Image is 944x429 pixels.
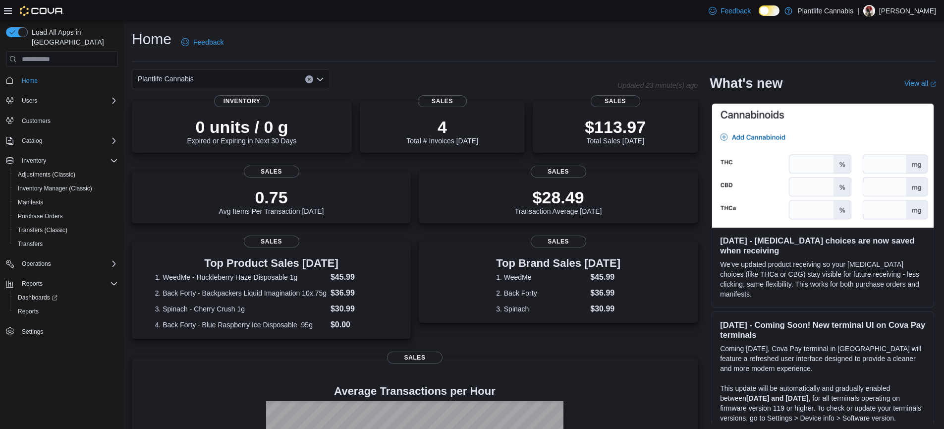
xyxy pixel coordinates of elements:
[18,294,57,302] span: Dashboards
[187,117,297,145] div: Expired or Expiring in Next 30 Days
[18,135,46,147] button: Catalog
[155,304,327,314] dt: 3. Spinach - Cherry Crush 1g
[705,1,755,21] a: Feedback
[316,75,324,83] button: Open list of options
[406,117,478,145] div: Total # Invoices [DATE]
[879,5,936,17] p: [PERSON_NAME]
[22,137,42,145] span: Catalog
[20,6,64,16] img: Cova
[2,73,122,87] button: Home
[187,117,297,137] p: 0 units / 0 g
[14,183,96,194] a: Inventory Manager (Classic)
[155,257,388,269] h3: Top Product Sales [DATE]
[18,278,47,290] button: Reports
[155,320,327,330] dt: 4. Back Forty - Blue Raspberry Ice Disposable .95g
[22,117,51,125] span: Customers
[515,187,602,215] div: Transaction Average [DATE]
[14,169,118,181] span: Adjustments (Classic)
[305,75,313,83] button: Clear input
[720,236,926,255] h3: [DATE] - [MEDICAL_DATA] choices are now saved when receiving
[138,73,194,85] span: Plantlife Cannabis
[10,182,122,195] button: Inventory Manager (Classic)
[214,95,270,107] span: Inventory
[2,324,122,339] button: Settings
[14,224,71,236] a: Transfers (Classic)
[496,288,586,298] dt: 2. Back Forty
[14,210,118,222] span: Purchase Orders
[18,278,118,290] span: Reports
[140,385,690,397] h4: Average Transactions per Hour
[720,320,926,340] h3: [DATE] - Coming Soon! New terminal UI on Cova Pay terminals
[585,117,646,145] div: Total Sales [DATE]
[590,287,620,299] dd: $36.99
[2,277,122,291] button: Reports
[585,117,646,137] p: $113.97
[10,209,122,223] button: Purchase Orders
[720,259,926,299] p: We've updated product receiving so your [MEDICAL_DATA] choices (like THCa or CBG) stay visible fo...
[22,328,43,336] span: Settings
[14,292,118,304] span: Dashboards
[759,5,779,16] input: Dark Mode
[18,115,55,127] a: Customers
[18,258,55,270] button: Operations
[18,325,118,338] span: Settings
[18,307,39,315] span: Reports
[18,155,118,167] span: Inventory
[219,187,324,207] p: 0.75
[331,319,388,331] dd: $0.00
[531,166,586,178] span: Sales
[590,303,620,315] dd: $30.99
[6,69,118,365] nav: Complex example
[18,212,63,220] span: Purchase Orders
[18,74,118,86] span: Home
[857,5,859,17] p: |
[10,291,122,305] a: Dashboards
[2,257,122,271] button: Operations
[591,95,640,107] span: Sales
[10,237,122,251] button: Transfers
[18,226,67,234] span: Transfers (Classic)
[2,94,122,108] button: Users
[155,272,327,282] dt: 1. WeedMe - Huckleberry Haze Disposable 1g
[746,394,808,402] strong: [DATE] and [DATE]
[193,37,223,47] span: Feedback
[531,236,586,247] span: Sales
[28,27,118,47] span: Load All Apps in [GEOGRAPHIC_DATA]
[18,155,50,167] button: Inventory
[18,135,118,147] span: Catalog
[18,95,41,107] button: Users
[22,97,37,105] span: Users
[14,306,43,317] a: Reports
[14,183,118,194] span: Inventory Manager (Classic)
[18,95,118,107] span: Users
[10,195,122,209] button: Manifests
[720,344,926,373] p: Coming [DATE], Cova Pay terminal in [GEOGRAPHIC_DATA] will feature a refreshed user interface des...
[18,326,47,338] a: Settings
[177,32,227,52] a: Feedback
[18,115,118,127] span: Customers
[10,305,122,318] button: Reports
[18,240,43,248] span: Transfers
[331,271,388,283] dd: $45.99
[18,75,42,87] a: Home
[2,114,122,128] button: Customers
[904,79,936,87] a: View allExternal link
[22,260,51,268] span: Operations
[22,280,43,288] span: Reports
[331,287,388,299] dd: $36.99
[720,383,926,423] p: This update will be automatically and gradually enabled between , for all terminals operating on ...
[930,81,936,87] svg: External link
[496,272,586,282] dt: 1. WeedMe
[515,187,602,207] p: $28.49
[496,257,620,269] h3: Top Brand Sales [DATE]
[863,5,875,17] div: Sam Kovacs
[10,223,122,237] button: Transfers (Classic)
[721,6,751,16] span: Feedback
[590,271,620,283] dd: $45.99
[244,166,299,178] span: Sales
[14,292,61,304] a: Dashboards
[406,117,478,137] p: 4
[14,196,47,208] a: Manifests
[18,258,118,270] span: Operations
[710,75,782,91] h2: What's new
